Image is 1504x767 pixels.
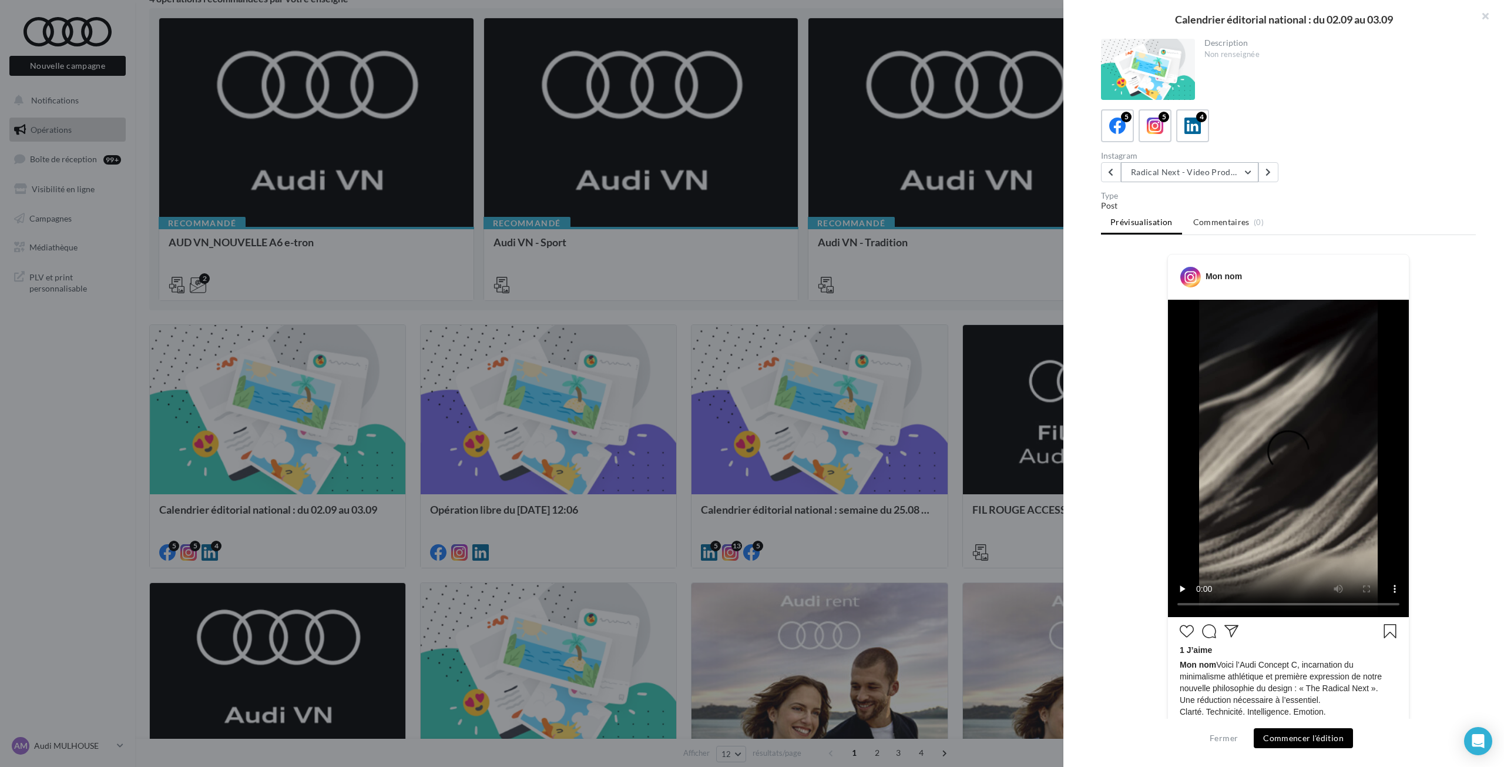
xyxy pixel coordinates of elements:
[1180,644,1397,659] div: 1 J’aime
[1206,270,1242,282] div: Mon nom
[1101,192,1476,200] div: Type
[1121,112,1132,122] div: 5
[1204,49,1467,60] div: Non renseignée
[1383,624,1397,638] svg: Enregistrer
[1205,731,1243,745] button: Fermer
[1121,162,1258,182] button: Radical Next - Video Product
[1159,112,1169,122] div: 5
[1464,727,1492,755] div: Open Intercom Messenger
[1180,624,1194,638] svg: J’aime
[1204,39,1467,47] div: Description
[1193,216,1250,228] span: Commentaires
[1196,112,1207,122] div: 4
[1101,200,1476,212] div: Post
[1101,152,1284,160] div: Instagram
[1202,624,1216,638] svg: Commenter
[1082,14,1485,25] div: Calendrier éditorial national : du 02.09 au 03.09
[1254,217,1264,227] span: (0)
[1254,728,1353,748] button: Commencer l'édition
[1224,624,1238,638] svg: Partager la publication
[1180,660,1216,669] span: Mon nom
